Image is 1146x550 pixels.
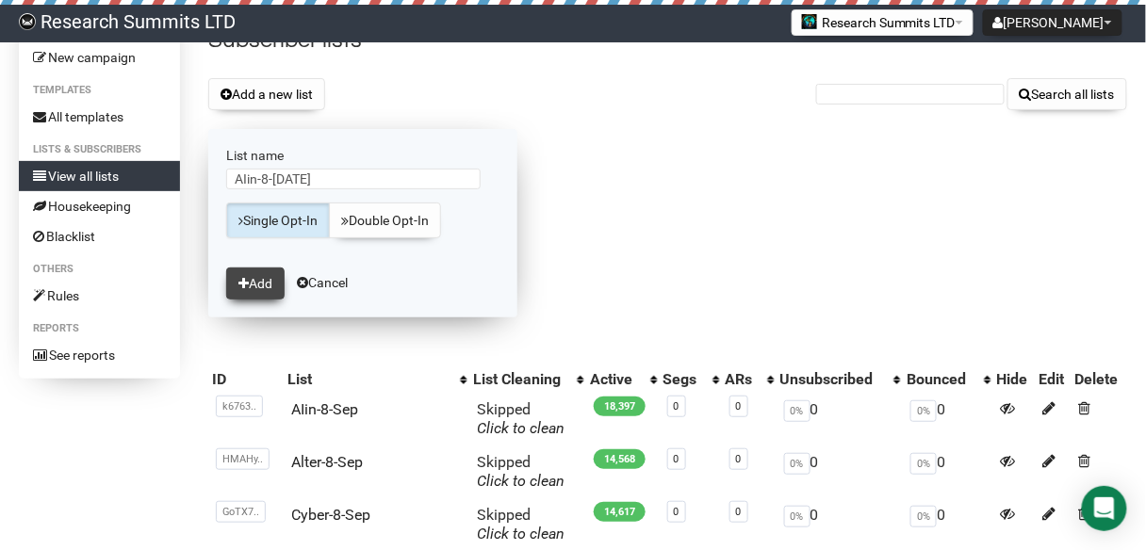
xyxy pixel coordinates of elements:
[19,317,180,340] li: Reports
[19,281,180,311] a: Rules
[674,506,679,518] a: 0
[1007,78,1127,110] button: Search all lists
[19,258,180,281] li: Others
[663,370,703,389] div: Segs
[477,472,565,490] a: Click to clean
[19,340,180,370] a: See reports
[1072,366,1127,393] th: Delete: No sort applied, sorting is disabled
[1035,366,1071,393] th: Edit: No sort applied, sorting is disabled
[983,9,1122,36] button: [PERSON_NAME]
[903,366,992,393] th: Bounced: No sort applied, activate to apply an ascending sort
[216,501,266,523] span: GoTX7..
[216,448,270,470] span: HMAHy..
[226,147,499,164] label: List name
[903,393,992,445] td: 0
[19,13,36,30] img: bccbfd5974049ef095ce3c15df0eef5a
[722,366,777,393] th: ARs: No sort applied, activate to apply an ascending sort
[19,79,180,102] li: Templates
[910,400,937,422] span: 0%
[287,370,450,389] div: List
[594,502,646,522] span: 14,617
[291,506,370,524] a: Cyber-8-Sep
[777,445,904,498] td: 0
[477,525,565,542] a: Click to clean
[1075,370,1123,389] div: Delete
[19,161,180,191] a: View all lists
[736,453,742,465] a: 0
[212,370,280,389] div: ID
[477,419,565,437] a: Click to clean
[19,138,180,161] li: Lists & subscribers
[726,370,758,389] div: ARs
[477,506,565,542] span: Skipped
[473,370,567,389] div: List Cleaning
[226,202,330,238] a: Single Opt-In
[780,370,885,389] div: Unsubscribed
[1082,486,1127,531] div: Open Intercom Messenger
[19,102,180,132] a: All templates
[291,400,358,418] a: AIin-8-Sep
[777,366,904,393] th: Unsubscribed: No sort applied, activate to apply an ascending sort
[19,191,180,221] a: Housekeeping
[784,506,810,527] span: 0%
[993,366,1036,393] th: Hide: No sort applied, sorting is disabled
[802,14,817,29] img: 2.jpg
[736,506,742,518] a: 0
[469,366,586,393] th: List Cleaning: No sort applied, activate to apply an ascending sort
[216,396,263,417] span: k6763..
[907,370,974,389] div: Bounced
[226,267,285,299] button: Add
[674,453,679,465] a: 0
[660,366,722,393] th: Segs: No sort applied, activate to apply an ascending sort
[777,393,904,445] td: 0
[477,400,565,437] span: Skipped
[297,275,348,290] a: Cancel
[208,366,284,393] th: ID: No sort applied, sorting is disabled
[594,396,646,416] span: 18,397
[590,370,641,389] div: Active
[226,169,481,189] input: The name of your new list
[284,366,469,393] th: List: No sort applied, activate to apply an ascending sort
[910,506,937,527] span: 0%
[784,400,810,422] span: 0%
[903,445,992,498] td: 0
[594,449,646,469] span: 14,568
[208,78,325,110] button: Add a new list
[736,400,742,412] a: 0
[329,202,441,238] a: Double Opt-In
[477,453,565,490] span: Skipped
[19,221,180,251] a: Blacklist
[674,400,679,412] a: 0
[1039,370,1067,389] div: Edit
[792,9,974,36] button: Research Summits LTD
[910,453,937,475] span: 0%
[291,453,363,471] a: Alter-8-Sep
[784,453,810,475] span: 0%
[19,42,180,73] a: New campaign
[997,370,1032,389] div: Hide
[586,366,660,393] th: Active: No sort applied, activate to apply an ascending sort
